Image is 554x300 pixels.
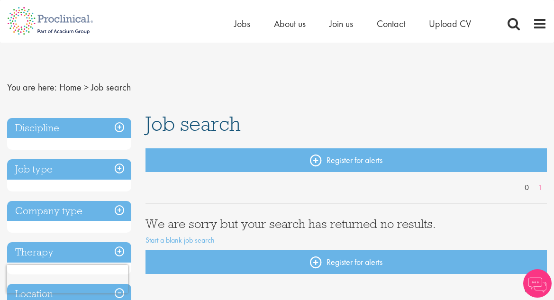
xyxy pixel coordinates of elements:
[59,81,82,93] a: breadcrumb link
[145,250,547,274] a: Register for alerts
[520,182,534,193] a: 0
[533,182,547,193] a: 1
[145,218,547,230] h3: We are sorry but your search has returned no results.
[274,18,306,30] a: About us
[91,81,131,93] span: Job search
[145,111,241,136] span: Job search
[520,285,534,296] a: 0
[429,18,471,30] a: Upload CV
[7,242,131,263] h3: Therapy
[234,18,250,30] a: Jobs
[7,81,57,93] span: You are here:
[329,18,353,30] a: Join us
[377,18,405,30] a: Contact
[7,118,131,138] h3: Discipline
[145,148,547,172] a: Register for alerts
[84,81,89,93] span: >
[7,265,128,293] iframe: reCAPTCHA
[7,159,131,180] h3: Job type
[523,269,552,298] img: Chatbot
[7,201,131,221] h3: Company type
[145,235,215,245] a: Start a blank job search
